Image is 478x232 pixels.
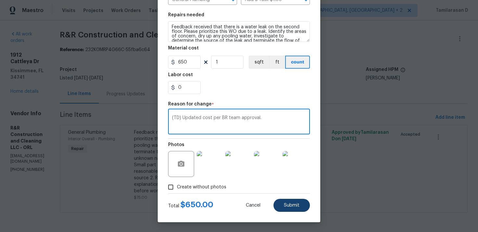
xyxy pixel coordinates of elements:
[235,199,271,212] button: Cancel
[177,184,226,191] span: Create without photos
[284,203,299,208] span: Submit
[168,73,193,77] h5: Labor cost
[168,13,204,17] h5: Repairs needed
[168,46,199,50] h5: Material cost
[249,56,269,69] button: sqft
[168,102,212,106] h5: Reason for change
[273,199,310,212] button: Submit
[246,203,260,208] span: Cancel
[168,201,213,209] div: Total
[168,21,310,42] textarea: Feedback received that there is a water leak on the second floor. Please prioritize this WO due t...
[269,56,285,69] button: ft
[180,201,213,209] span: $ 650.00
[285,56,310,69] button: count
[172,116,306,129] textarea: (TD) Updated cost per BR team approval.
[168,143,184,147] h5: Photos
